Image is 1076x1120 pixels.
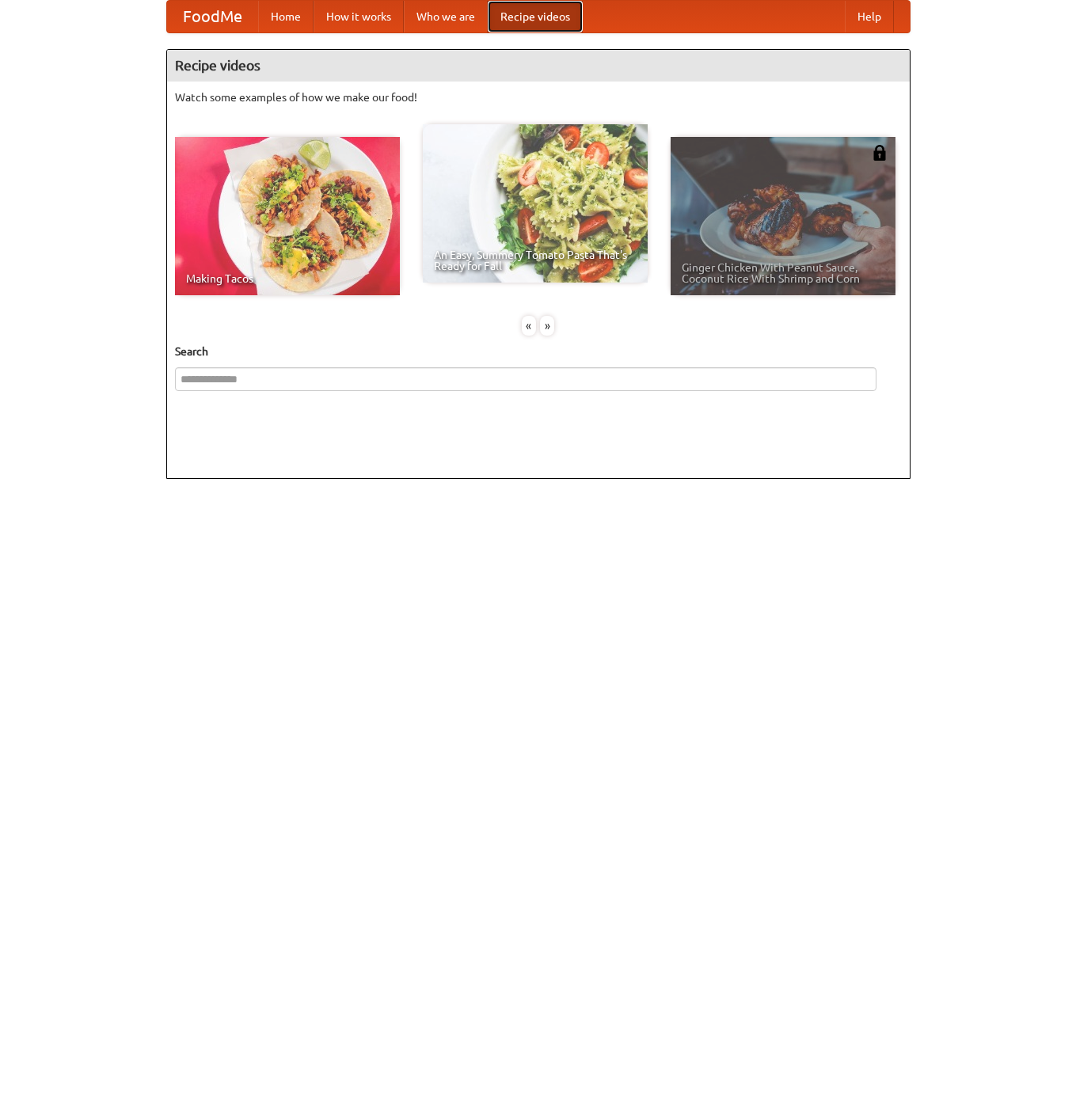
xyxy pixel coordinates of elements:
div: « [522,316,536,336]
img: 483408.png [872,145,888,161]
a: Home [258,1,314,32]
span: An Easy, Summery Tomato Pasta That's Ready for Fall [434,249,637,271]
a: How it works [314,1,404,32]
h4: Recipe videos [167,50,910,82]
h5: Search [175,344,902,359]
a: An Easy, Summery Tomato Pasta That's Ready for Fall [423,124,648,283]
span: Making Tacos [186,273,389,284]
a: Who we are [404,1,488,32]
a: FoodMe [167,1,258,32]
p: Watch some examples of how we make our food! [175,89,902,105]
div: » [540,316,554,336]
a: Recipe videos [488,1,583,32]
a: Help [845,1,894,32]
a: Making Tacos [175,137,400,295]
